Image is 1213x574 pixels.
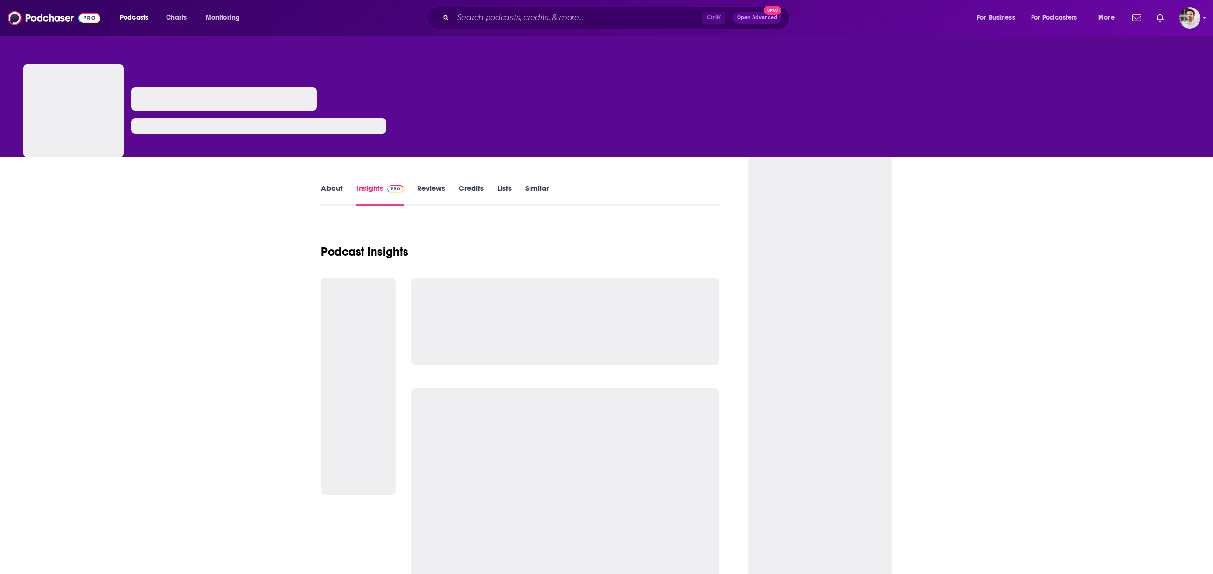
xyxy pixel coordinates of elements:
a: Similar [525,184,549,206]
button: open menu [199,10,252,26]
a: About [321,184,343,206]
h1: Podcast Insights [321,244,408,259]
span: For Business [977,11,1015,25]
span: Open Advanced [737,15,777,20]
div: Search podcasts, credits, & more... [436,7,799,29]
button: open menu [1091,10,1127,26]
a: Credits [459,184,484,206]
a: Show notifications dropdown [1129,10,1145,26]
span: Podcasts [120,11,148,25]
button: open menu [970,10,1027,26]
span: New [764,6,781,15]
button: Show profile menu [1179,7,1200,29]
button: open menu [113,10,161,26]
img: User Profile [1179,7,1200,29]
a: Show notifications dropdown [1153,10,1168,26]
img: Podchaser - Follow, Share and Rate Podcasts [8,9,100,27]
img: Podchaser Pro [387,185,404,193]
a: Lists [497,184,512,206]
span: Logged in as sam_beutlerink [1179,7,1200,29]
span: For Podcasters [1031,11,1077,25]
a: Charts [160,10,193,26]
a: Reviews [417,184,445,206]
input: Search podcasts, credits, & more... [453,10,702,26]
button: open menu [1025,10,1091,26]
span: Ctrl K [702,12,725,24]
span: More [1098,11,1115,25]
button: Open AdvancedNew [733,12,781,24]
span: Charts [166,11,187,25]
a: InsightsPodchaser Pro [356,184,404,206]
span: Monitoring [206,11,240,25]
